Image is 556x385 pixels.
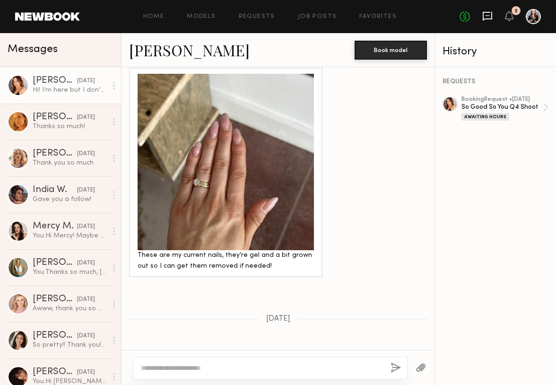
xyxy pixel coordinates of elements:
[77,77,95,86] div: [DATE]
[187,14,216,20] a: Models
[77,368,95,377] div: [DATE]
[77,295,95,304] div: [DATE]
[33,122,107,131] div: Thanks so much!
[298,14,337,20] a: Job Posts
[266,315,290,323] span: [DATE]
[33,113,77,122] div: [PERSON_NAME]
[355,45,427,53] a: Book model
[514,9,518,14] div: 2
[461,96,548,121] a: bookingRequest •[DATE]So Good So You Q4 ShootAwaiting Hours
[77,332,95,341] div: [DATE]
[33,341,107,350] div: So pretty!! Thank you! 😊
[33,149,77,158] div: [PERSON_NAME]
[33,158,107,167] div: Thank you so much
[129,40,250,60] a: [PERSON_NAME]
[443,79,548,85] div: REQUESTS
[33,195,107,204] div: Gave you a follow!
[239,14,275,20] a: Requests
[33,258,77,268] div: [PERSON_NAME]
[138,250,314,272] div: These are my current nails, they’re gel and a bit grown out so I can get them removed if needed!
[33,295,77,304] div: [PERSON_NAME]
[359,14,397,20] a: Favorites
[443,46,548,57] div: History
[33,185,77,195] div: India W.
[77,259,95,268] div: [DATE]
[355,41,427,60] button: Book model
[77,186,95,195] div: [DATE]
[77,149,95,158] div: [DATE]
[33,76,77,86] div: [PERSON_NAME]
[33,331,77,341] div: [PERSON_NAME]
[461,113,509,121] div: Awaiting Hours
[33,304,107,313] div: Awww, thank you so much! Really appreciate it! Hope all is well!
[77,113,95,122] div: [DATE]
[33,222,77,231] div: Mercy M.
[8,44,58,55] span: Messages
[461,103,543,112] div: So Good So You Q4 Shoot
[143,14,165,20] a: Home
[33,367,77,377] div: [PERSON_NAME]
[461,96,543,103] div: booking Request • [DATE]
[33,86,107,95] div: Hi! I’m here but I don’t see you. What area are you in?
[33,231,107,240] div: You: Hi Mercy! Maybe you remember me from a Party Beer shoot a couple of years ago?! Hope you are...
[33,268,107,277] div: You: Thanks so much, [PERSON_NAME]! That was fun and easy! Hope to book with you again soon! [GEO...
[77,222,95,231] div: [DATE]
